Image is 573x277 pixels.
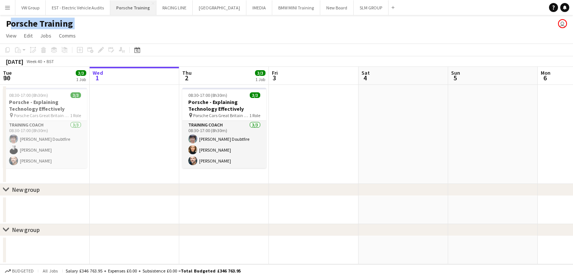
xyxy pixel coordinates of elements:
[37,31,54,41] a: Jobs
[354,0,388,15] button: SLM GROUP
[40,32,51,39] span: Jobs
[41,268,59,274] span: All jobs
[21,31,36,41] a: Edit
[182,69,192,76] span: Thu
[14,113,70,118] span: Porsche Cars Great Britain Ltd. [STREET_ADDRESS]
[193,0,246,15] button: [GEOGRAPHIC_DATA]
[3,88,87,168] app-job-card: 08:30-17:00 (8h30m)3/3Porsche - Explaining Technology Effectively Porsche Cars Great Britain Ltd....
[12,268,34,274] span: Budgeted
[182,121,266,168] app-card-role: Training Coach3/308:30-17:00 (8h30m)[PERSON_NAME] Doubtfire[PERSON_NAME][PERSON_NAME]
[91,74,103,82] span: 1
[540,74,550,82] span: 6
[110,0,156,15] button: Porsche Training
[182,99,266,112] h3: Porsche - Explaining Technology Effectively
[255,70,265,76] span: 3/3
[25,59,43,64] span: Week 40
[541,69,550,76] span: Mon
[6,18,73,29] h1: Porsche Training
[193,113,249,118] span: Porsche Cars Great Britain Ltd. [STREET_ADDRESS]
[188,92,227,98] span: 08:30-17:00 (8h30m)
[6,32,16,39] span: View
[360,74,370,82] span: 4
[181,268,241,274] span: Total Budgeted £346 763.95
[9,92,48,98] span: 08:30-17:00 (8h30m)
[181,74,192,82] span: 2
[76,77,86,82] div: 1 Job
[46,59,54,64] div: BST
[3,31,19,41] a: View
[6,58,23,65] div: [DATE]
[320,0,354,15] button: New Board
[272,0,320,15] button: BMW MINI Training
[249,113,260,118] span: 1 Role
[76,70,86,76] span: 3/3
[250,92,260,98] span: 3/3
[361,69,370,76] span: Sat
[272,69,278,76] span: Fri
[450,74,460,82] span: 5
[59,32,76,39] span: Comms
[3,99,87,112] h3: Porsche - Explaining Technology Effectively
[70,113,81,118] span: 1 Role
[156,0,193,15] button: RACING LINE
[66,268,241,274] div: Salary £346 763.95 + Expenses £0.00 + Subsistence £0.00 =
[271,74,278,82] span: 3
[2,74,12,82] span: 30
[558,19,567,28] app-user-avatar: Lisa Fretwell
[56,31,79,41] a: Comms
[246,0,272,15] button: IMEDIA
[93,69,103,76] span: Wed
[12,226,40,233] div: New group
[451,69,460,76] span: Sun
[182,88,266,168] app-job-card: 08:30-17:00 (8h30m)3/3Porsche - Explaining Technology Effectively Porsche Cars Great Britain Ltd....
[3,69,12,76] span: Tue
[4,267,35,275] button: Budgeted
[12,186,40,193] div: New group
[24,32,33,39] span: Edit
[255,77,265,82] div: 1 Job
[15,0,46,15] button: VW Group
[70,92,81,98] span: 3/3
[3,121,87,168] app-card-role: Training Coach3/308:30-17:00 (8h30m)[PERSON_NAME] Doubtfire[PERSON_NAME][PERSON_NAME]
[46,0,110,15] button: EST - Electric Vehicle Audits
